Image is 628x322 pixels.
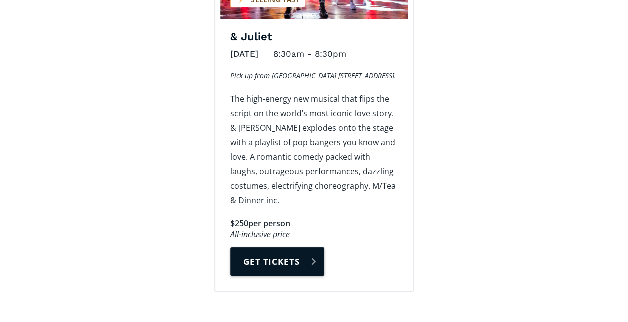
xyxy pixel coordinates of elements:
[230,92,398,208] p: The high-energy new musical that flips the script on the world’s most iconic love story. & [PERSO...
[273,46,346,62] div: 8:30am - 8:30pm
[230,229,398,240] div: All-inclusive price
[230,30,398,44] h4: & Juliet
[230,218,248,229] div: $250
[248,218,290,229] div: per person
[230,46,258,62] div: [DATE]
[230,69,398,82] p: Pick up from [GEOGRAPHIC_DATA] [STREET_ADDRESS].
[230,247,324,276] a: Get tickets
